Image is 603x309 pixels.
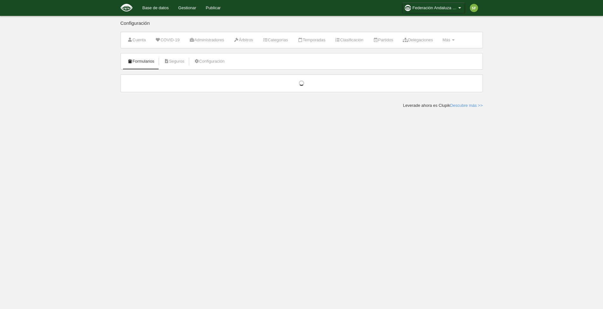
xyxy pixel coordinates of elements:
a: Administradores [186,35,228,45]
div: Leverade ahora es Clupik [403,103,483,108]
a: COVID-19 [152,35,183,45]
a: Partidos [369,35,397,45]
a: Más [439,35,458,45]
div: Configuración [120,21,483,32]
div: Cargando [127,80,476,86]
a: Árbitros [230,35,257,45]
a: Seguros [160,57,188,66]
a: Configuración [190,57,228,66]
a: Clasificación [332,35,367,45]
img: Federación Andaluza de Fútbol Americano [120,4,133,11]
a: Federación Andaluza de Fútbol Americano [402,3,465,13]
img: c2l6ZT0zMHgzMCZmcz05JnRleHQ9U0YmYmc9N2NiMzQy.png [470,4,478,12]
img: OaPSKd2Ae47e.30x30.jpg [405,5,411,11]
a: Formularios [124,57,158,66]
a: Descubre más >> [450,103,483,108]
a: Temporadas [294,35,329,45]
span: Federación Andaluza de Fútbol Americano [413,5,457,11]
span: Más [442,38,450,42]
a: Cuenta [124,35,149,45]
a: Categorías [259,35,291,45]
a: Delegaciones [399,35,436,45]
